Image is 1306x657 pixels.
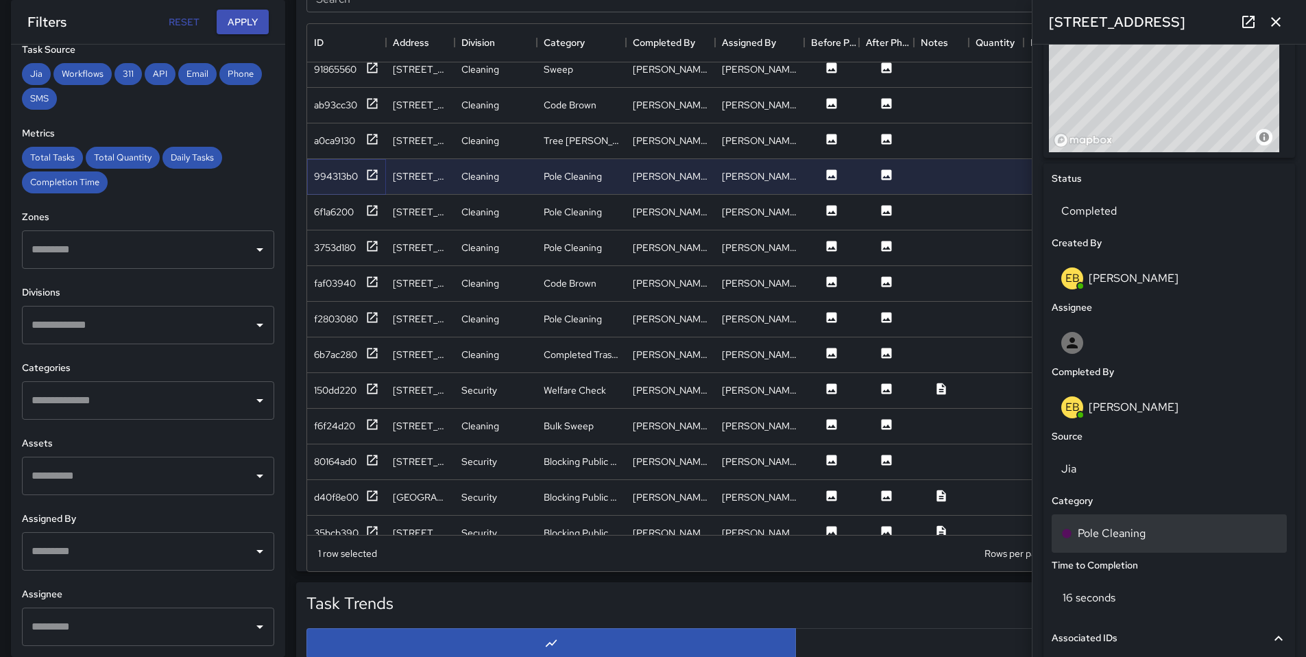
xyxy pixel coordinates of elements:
div: Katherine Treminio [633,348,708,361]
span: Total Tasks [22,152,83,163]
button: f2803080 [314,311,379,328]
div: 42 Norfolk Street [393,98,448,112]
button: Open [250,466,269,486]
div: Security [461,526,497,540]
div: Category [537,23,626,62]
div: Pole Cleaning [544,205,602,219]
h6: Categories [22,361,274,376]
div: Assigned By [715,23,804,62]
div: 336 7th Street [393,134,448,147]
div: Bryan Alexander [633,62,708,76]
div: Code Brown [544,98,596,112]
div: Diego De La Oliva [633,526,708,540]
button: Reset [162,10,206,35]
div: After Photo [859,23,914,62]
div: Eddie Ballestros [722,169,797,183]
div: ab93cc30 [314,98,357,112]
div: Phone [219,63,262,85]
h6: Filters [27,11,66,33]
div: Cleaning [461,348,499,361]
div: Code Brown [544,276,596,290]
div: Cleaning [461,205,499,219]
button: faf03940 [314,275,379,292]
div: Cleaning [461,312,499,326]
div: Maclis Velasquez [722,241,797,254]
button: 3753d180 [314,239,379,256]
div: 1090 Folsom Street [393,312,448,326]
p: Rows per page: [984,547,1050,560]
button: 80164ad0 [314,453,379,470]
div: Eddie Ballestros [633,276,708,290]
div: Welfare Check [544,383,606,397]
div: Maclis Velasquez [633,312,708,326]
div: Cleaning [461,276,499,290]
div: Maclis Velasquez [633,241,708,254]
div: Maclis Velasquez [722,312,797,326]
div: Pole Cleaning [544,169,602,183]
div: Blocking Public Sidewalk [544,526,619,540]
div: Security [461,490,497,504]
div: Diego De La Oliva [722,490,797,504]
div: Woodrow Blake [633,98,708,112]
button: 994313b0 [314,168,379,185]
div: 681 Clementina Street [393,455,448,468]
div: a0ca9130 [314,134,355,147]
button: 6f1a6200 [314,204,379,221]
div: Security [461,455,497,468]
div: Daily Tasks [162,147,222,169]
div: Diego De La Oliva [633,455,708,468]
button: f6f24d20 [314,418,379,435]
button: 35bcb390 [314,525,379,542]
div: Division [455,23,537,62]
div: Diego De La Oliva [722,526,797,540]
div: Jia [22,63,51,85]
div: Bulk Sweep [544,419,594,433]
div: Diego De La Oliva [722,383,797,397]
div: faf03940 [314,276,356,290]
div: Address [393,23,429,62]
div: Eddie Ballestros [722,205,797,219]
div: Email [178,63,217,85]
div: f2803080 [314,312,358,326]
h6: Assignee [22,587,274,602]
div: 1740 Folsom Street [393,205,448,219]
span: Total Quantity [86,152,160,163]
div: Blocking Public Sidewalk [544,455,619,468]
div: Katherine Treminio [722,348,797,361]
h6: Zones [22,210,274,225]
div: 6f1a6200 [314,205,354,219]
div: Security [461,383,497,397]
div: Diego De La Oliva [633,419,708,433]
div: Bryan Alexander [722,62,797,76]
div: 150dd220 [314,383,356,397]
div: 35bcb390 [314,526,359,540]
button: Open [250,315,269,335]
div: API [145,63,176,85]
div: Quantity [969,23,1024,62]
span: SMS [22,93,57,104]
div: SMS [22,88,57,110]
div: 1-99 Ringold Street [393,383,448,397]
div: Before Photo [804,23,859,62]
div: Eddie Ballestros [722,276,797,290]
div: Quantity [976,23,1015,62]
h5: Task Trends [306,593,394,614]
div: Completion Time [22,171,108,193]
div: Assigned By [722,23,776,62]
div: 6b7ac280 [314,348,357,361]
span: API [145,68,176,80]
div: Sweep [544,62,573,76]
div: Total Tasks [22,147,83,169]
span: Jia [22,68,51,80]
div: 1060 Howard Street [393,62,448,76]
button: Open [250,617,269,636]
button: ab93cc30 [314,97,379,114]
div: Pole Cleaning [544,312,602,326]
div: 312 8th Street [393,419,448,433]
span: Daily Tasks [162,152,222,163]
div: Diego De La Oliva [722,419,797,433]
div: ID [307,23,386,62]
div: Address [386,23,455,62]
h6: Divisions [22,285,274,300]
button: 91865560 [314,61,379,78]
